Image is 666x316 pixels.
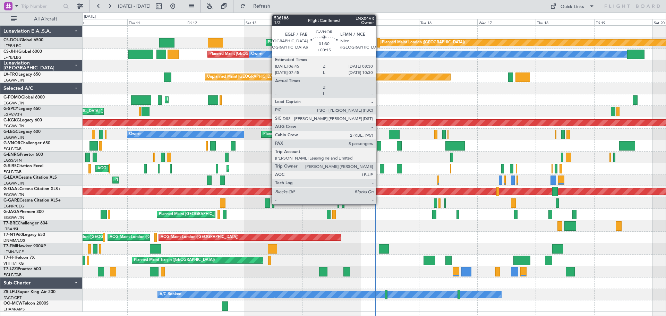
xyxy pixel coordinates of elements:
[134,255,215,265] div: Planned Maint Tianjin ([GEOGRAPHIC_DATA])
[3,153,43,157] a: G-ENRGPraetor 600
[3,130,41,134] a: G-LEGCLegacy 600
[114,175,224,185] div: Planned Maint [GEOGRAPHIC_DATA] ([GEOGRAPHIC_DATA])
[3,307,25,312] a: EHAM/AMS
[3,164,43,168] a: G-SIRSCitation Excel
[3,141,20,145] span: G-VNOR
[536,19,594,25] div: Thu 18
[3,176,57,180] a: G-LEAXCessna Citation XLS
[3,256,16,260] span: T7-FFI
[3,95,21,100] span: G-FOMO
[160,289,181,300] div: A/C Booked
[3,130,18,134] span: G-LEGC
[3,256,35,260] a: T7-FFIFalcon 7X
[477,19,536,25] div: Wed 17
[3,101,24,106] a: EGGW/LTN
[3,50,42,54] a: CS-JHHGlobal 6000
[3,55,22,60] a: LFPB/LBG
[3,107,18,111] span: G-SPCY
[97,163,150,174] div: AOG Maint [PERSON_NAME]
[3,272,22,277] a: EGLF/FAB
[3,135,24,140] a: EGGW/LTN
[28,106,141,117] div: Unplanned Maint [GEOGRAPHIC_DATA] ([PERSON_NAME] Intl)
[127,19,186,25] div: Thu 11
[3,244,17,248] span: T7-EMI
[3,198,19,203] span: G-GARE
[21,1,61,11] input: Trip Number
[3,181,24,186] a: EGGW/LTN
[3,187,19,191] span: G-GAAL
[167,95,276,105] div: Planned Maint [GEOGRAPHIC_DATA] ([GEOGRAPHIC_DATA])
[159,209,268,220] div: Planned Maint [GEOGRAPHIC_DATA] ([GEOGRAPHIC_DATA])
[3,192,24,197] a: EGGW/LTN
[3,301,49,306] a: OO-MCWFalcon 2000S
[3,118,20,122] span: G-KGKG
[3,244,46,248] a: T7-EMIHawker 900XP
[3,210,19,214] span: G-JAGA
[237,1,279,12] button: Refresh
[3,95,45,100] a: G-FOMOGlobal 6000
[8,14,75,25] button: All Aircraft
[3,295,22,300] a: FACT/CPT
[3,123,24,129] a: EGGW/LTN
[118,3,151,9] span: [DATE] - [DATE]
[3,43,22,49] a: LFPB/LBG
[3,146,22,152] a: EGLF/FAB
[3,72,41,77] a: LX-TROLegacy 650
[268,37,377,48] div: Planned Maint [GEOGRAPHIC_DATA] ([GEOGRAPHIC_DATA])
[3,164,17,168] span: G-SIRS
[419,19,477,25] div: Tue 16
[361,19,419,25] div: Mon 15
[3,233,45,237] a: T7-N1960Legacy 650
[244,19,302,25] div: Sat 13
[3,112,22,117] a: LGAV/ATH
[3,233,23,237] span: T7-N1960
[3,249,24,255] a: LFMN/NCE
[382,37,465,48] div: Planned Maint London ([GEOGRAPHIC_DATA])
[3,238,25,243] a: DNMM/LOS
[3,187,61,191] a: G-GAALCessna Citation XLS+
[3,290,17,294] span: ZS-LFU
[18,17,73,22] span: All Aircraft
[3,107,41,111] a: G-SPCYLegacy 650
[3,261,24,266] a: VHHH/HKG
[3,221,48,225] a: T7-BREChallenger 604
[251,49,263,59] div: Owner
[3,301,23,306] span: OO-MCW
[3,38,43,42] a: CS-DOUGlobal 6500
[3,210,44,214] a: G-JAGAPhenom 300
[3,227,19,232] a: LTBA/ISL
[207,72,319,82] div: Unplanned Maint [GEOGRAPHIC_DATA] ([PERSON_NAME] Intl)
[3,204,24,209] a: EGNR/CEG
[186,19,244,25] div: Fri 12
[3,118,42,122] a: G-KGKGLegacy 600
[547,1,598,12] button: Quick Links
[3,72,18,77] span: LX-TRO
[304,163,378,174] div: No Crew London ([GEOGRAPHIC_DATA])
[110,232,187,242] div: AOG Maint London ([GEOGRAPHIC_DATA])
[3,169,22,174] a: EGLF/FAB
[84,14,96,20] div: [DATE]
[3,50,18,54] span: CS-JHH
[3,267,41,271] a: T7-LZZIPraetor 600
[3,290,55,294] a: ZS-LFUSuper King Air 200
[3,221,18,225] span: T7-BRE
[229,163,338,174] div: Planned Maint [GEOGRAPHIC_DATA] ([GEOGRAPHIC_DATA])
[3,38,20,42] span: CS-DOU
[302,19,361,25] div: Sun 14
[161,232,238,242] div: AOG Maint London ([GEOGRAPHIC_DATA])
[561,3,584,10] div: Quick Links
[263,129,373,139] div: Planned Maint [GEOGRAPHIC_DATA] ([GEOGRAPHIC_DATA])
[3,176,18,180] span: G-LEAX
[54,232,131,242] div: AOG Maint London ([GEOGRAPHIC_DATA])
[3,158,22,163] a: EGSS/STN
[210,49,319,59] div: Planned Maint [GEOGRAPHIC_DATA] ([GEOGRAPHIC_DATA])
[3,141,50,145] a: G-VNORChallenger 650
[3,153,20,157] span: G-ENRG
[3,215,24,220] a: EGGW/LTN
[247,4,276,9] span: Refresh
[3,78,24,83] a: EGGW/LTN
[129,129,141,139] div: Owner
[69,19,127,25] div: Wed 10
[3,198,61,203] a: G-GARECessna Citation XLS+
[594,19,652,25] div: Fri 19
